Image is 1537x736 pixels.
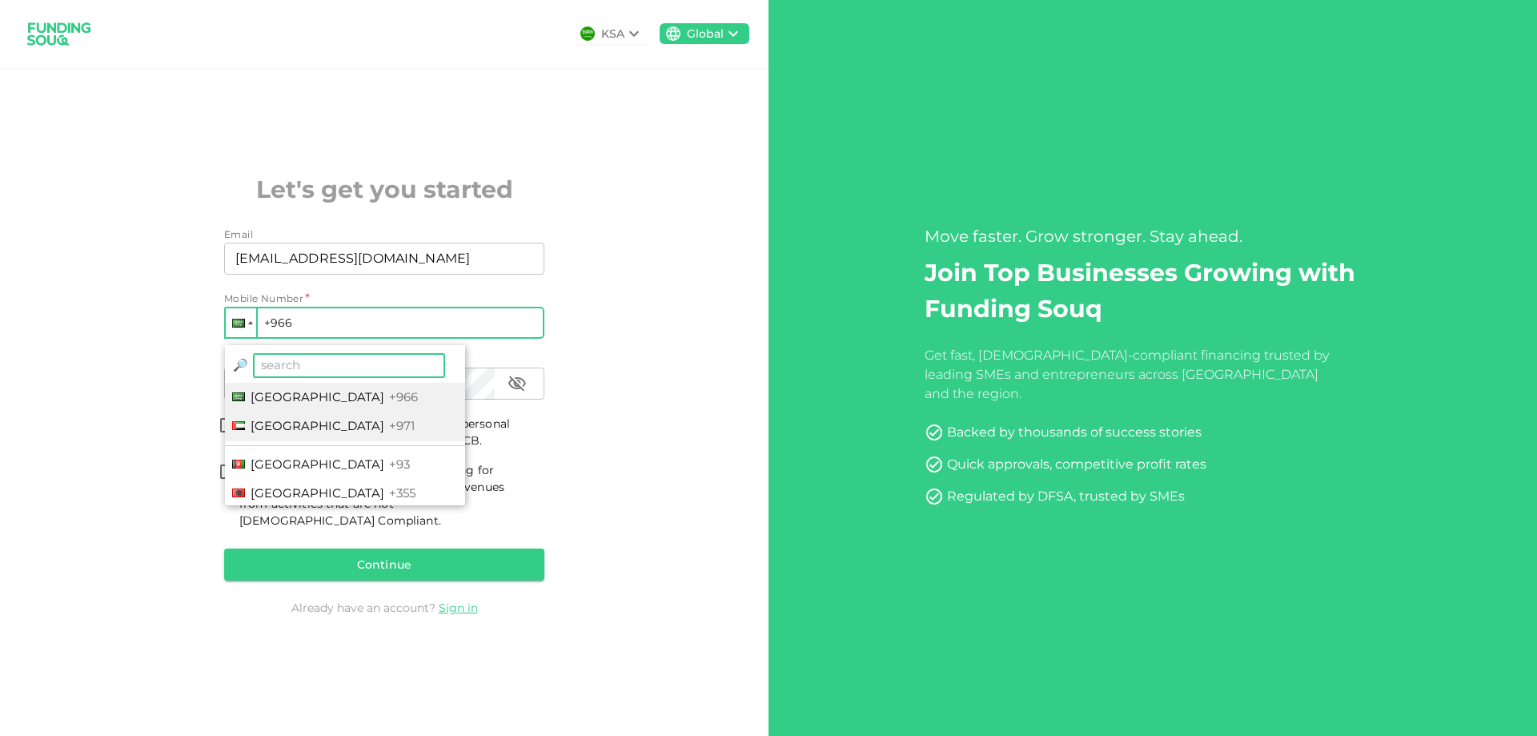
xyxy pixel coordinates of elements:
[253,353,445,378] input: search
[947,455,1206,474] div: Quick approvals, competitive profit rates
[947,423,1202,442] div: Backed by thousands of success stories
[251,485,384,501] span: [GEOGRAPHIC_DATA]
[224,171,544,207] h2: Let's get you started
[19,13,99,55] img: logo
[224,368,495,400] input: password
[251,418,384,433] span: [GEOGRAPHIC_DATA]
[224,307,544,339] input: 1 (702) 123-4567
[224,243,527,275] input: email
[224,353,275,365] span: Password
[226,308,256,337] div: Saudi Arabia: + 966
[580,26,595,41] img: flag-sa.b9a346574cdc8950dd34b50780441f57.svg
[251,389,384,404] span: [GEOGRAPHIC_DATA]
[233,357,248,372] span: Magnifying glass
[215,416,239,437] span: termsConditionsForInvestmentsAccepted
[439,601,478,615] a: Sign in
[925,255,1381,327] h2: Join Top Businesses Growing with Funding Souq
[251,456,384,472] span: [GEOGRAPHIC_DATA]
[215,462,239,484] span: shariahTandCAccepted
[925,224,1381,248] div: Move faster. Grow stronger. Stay ahead.
[224,549,544,581] button: Continue
[224,228,253,240] span: Email
[224,600,544,616] div: Already have an account?
[947,487,1185,506] div: Regulated by DFSA, trusted by SMEs
[224,291,303,307] span: Mobile Number
[389,485,415,501] span: +355
[925,346,1335,404] div: Get fast, [DEMOGRAPHIC_DATA]-compliant financing trusted by leading SMEs and entrepreneurs across...
[601,26,624,42] div: KSA
[389,418,415,433] span: +971
[687,26,724,42] div: Global
[389,389,418,404] span: +966
[389,456,410,472] span: +93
